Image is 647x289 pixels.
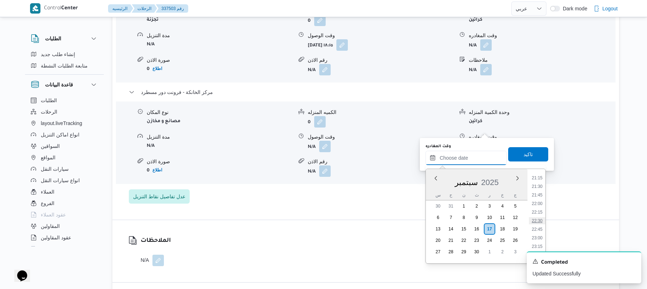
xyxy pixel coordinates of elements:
button: الطلبات [28,95,101,106]
button: إنشاء طلب جديد [28,49,101,60]
button: تاكيد [508,147,548,161]
div: day-21 [445,235,457,246]
div: وقت الوصول [308,32,454,39]
div: مدة التنزيل [147,32,293,39]
b: 0 [147,168,150,173]
button: مركز الخانكة - فرونت دور مسطرد [129,88,603,96]
button: انواع سيارات النقل [28,175,101,186]
div: day-2 [497,246,508,258]
div: خ [497,190,508,200]
div: day-4 [497,200,508,212]
div: day-23 [471,235,482,246]
div: Button. Open the year selector. 2025 is currently selected. [481,178,499,187]
div: قاعدة البيانات [25,95,104,249]
div: day-13 [432,223,444,235]
div: month-٢٠٢٥-٠٩ [432,200,522,258]
span: عدل تفاصيل نقاط التنزيل [133,192,185,201]
span: اجهزة التليفون [41,245,70,253]
span: المواقع [41,153,55,162]
div: day-8 [458,212,470,223]
button: اطلاع [150,166,165,174]
b: N/A [469,68,477,73]
div: day-6 [432,212,444,223]
div: ح [445,190,457,200]
div: day-3 [484,200,495,212]
li: 23:00 [529,234,545,241]
div: day-5 [510,200,521,212]
button: متابعة الطلبات النشطة [28,60,101,71]
div: الكميه المنزله [308,109,454,116]
span: عقود العملاء [41,210,66,219]
div: day-19 [510,223,521,235]
span: layout.liveTracking [41,119,82,128]
div: day-30 [471,246,482,258]
span: Logout [602,4,618,13]
button: الرحلات [132,4,157,13]
b: كراتين [469,18,482,23]
h3: الملاحظات [141,236,171,246]
li: 21:45 [529,191,545,199]
span: العملاء [41,188,54,196]
iframe: chat widget [7,260,30,282]
div: day-31 [445,200,457,212]
b: N/A [469,43,477,48]
div: وقت الوصول [308,133,454,141]
div: day-1 [458,200,470,212]
div: day-26 [510,235,521,246]
span: المقاولين [41,222,60,230]
button: اجهزة التليفون [28,243,101,255]
li: 22:30 [529,217,545,224]
div: day-15 [458,223,470,235]
span: 2025 [481,178,498,187]
button: الرحلات [28,106,101,118]
button: الرئيسيه [108,4,133,13]
div: Button. Open the month selector. سبتمبر is currently selected. [454,178,478,187]
span: تاكيد [524,150,533,159]
button: المقاولين [28,220,101,232]
li: 21:30 [529,183,545,190]
div: day-28 [445,246,457,258]
span: Dark mode [560,6,587,11]
b: اطلاع [152,168,162,173]
button: قاعدة البيانات [31,80,98,89]
b: N/A [308,169,316,174]
h3: قاعدة البيانات [45,80,73,89]
input: Press the down key to enter a popover containing a calendar. Press the escape key to close the po... [425,151,507,165]
div: نوع المكان [147,109,293,116]
button: الطلبات [31,34,98,43]
li: 22:45 [529,226,545,233]
div: day-7 [445,212,457,223]
span: السواقين [41,142,60,150]
div: day-27 [432,246,444,258]
div: day-18 [497,223,508,235]
button: عقود العملاء [28,209,101,220]
b: اطلاع [152,66,162,71]
div: day-1 [484,246,495,258]
div: وحدة الكمية المنزله [469,109,615,116]
b: مصانع و مخازن [147,119,180,124]
button: عقود المقاولين [28,232,101,243]
div: س [432,190,444,200]
button: Logout [591,1,621,16]
button: انواع اماكن التنزيل [28,129,101,140]
button: الفروع [28,198,101,209]
div: day-2 [471,200,482,212]
div: day-20 [432,235,444,246]
div: day-29 [458,246,470,258]
b: 0 [308,120,311,125]
span: عقود المقاولين [41,233,71,242]
span: الرحلات [41,108,57,116]
b: 0 [147,67,150,72]
button: 337503 رقم [156,4,188,13]
b: كراتين [469,119,482,124]
div: ملاحظات [469,56,615,64]
button: العملاء [28,186,101,198]
div: ر [484,190,495,200]
b: N/A [147,144,155,149]
li: 22:15 [529,209,545,216]
b: [DATE] ١٨:١٥ [308,43,333,48]
div: day-9 [471,212,482,223]
div: وقت المغادره [469,32,615,39]
div: N/A [141,255,171,266]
